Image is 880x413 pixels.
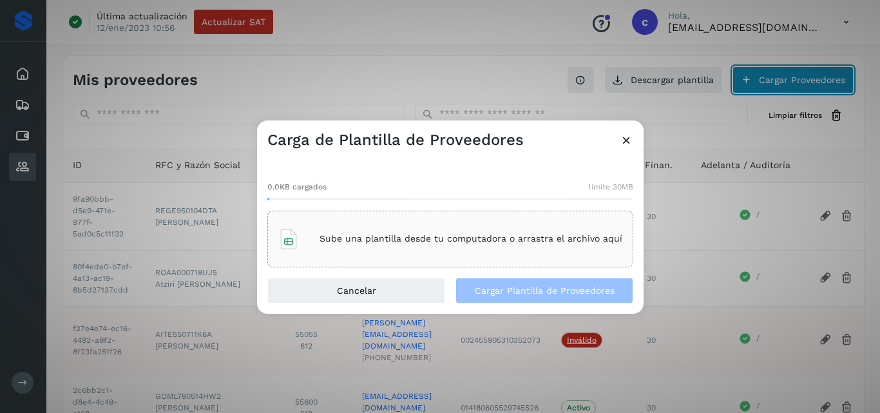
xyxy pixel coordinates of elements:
h3: Carga de Plantilla de Proveedores [267,131,524,149]
span: Cancelar [337,286,376,295]
span: límite 30MB [589,181,633,193]
span: Cargar Plantilla de Proveedores [475,286,615,295]
button: Cancelar [267,278,445,303]
p: Sube una plantilla desde tu computadora o arrastra el archivo aquí [320,233,622,244]
span: 0.0KB cargados [267,181,327,193]
button: Cargar Plantilla de Proveedores [455,278,633,303]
